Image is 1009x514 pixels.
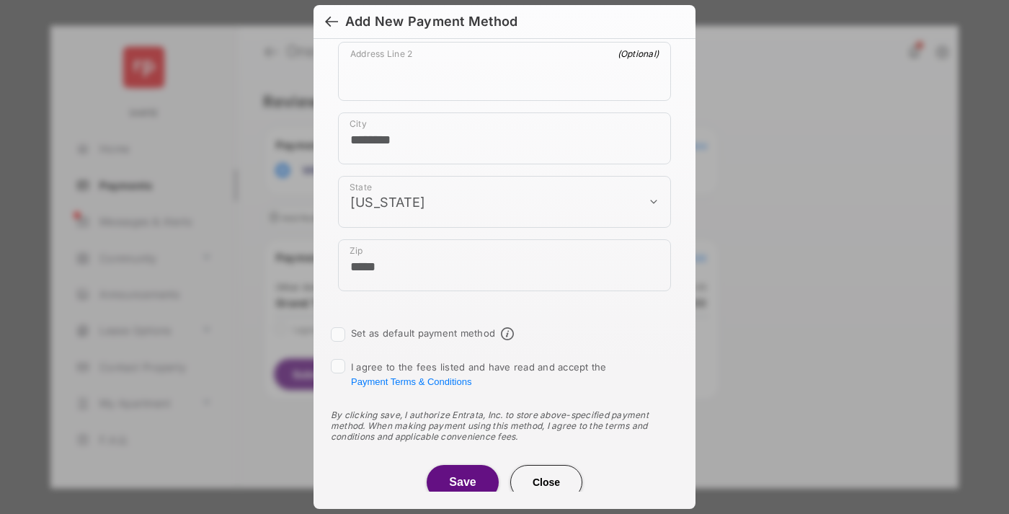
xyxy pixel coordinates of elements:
[331,409,678,442] div: By clicking save, I authorize Entrata, Inc. to store above-specified payment method. When making ...
[501,327,514,340] span: Default payment method info
[351,361,607,387] span: I agree to the fees listed and have read and accept the
[338,42,671,101] div: payment_method_screening[postal_addresses][addressLine2]
[510,465,582,500] button: Close
[351,376,471,387] button: I agree to the fees listed and have read and accept the
[338,176,671,228] div: payment_method_screening[postal_addresses][administrativeArea]
[351,327,495,339] label: Set as default payment method
[345,14,517,30] div: Add New Payment Method
[338,239,671,291] div: payment_method_screening[postal_addresses][postalCode]
[338,112,671,164] div: payment_method_screening[postal_addresses][locality]
[427,465,499,500] button: Save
